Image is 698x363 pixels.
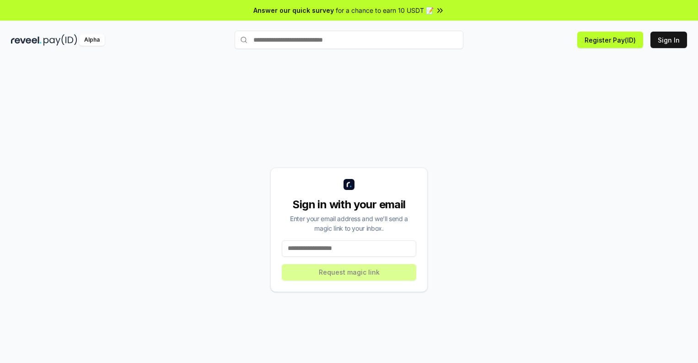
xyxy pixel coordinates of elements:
div: Enter your email address and we’ll send a magic link to your inbox. [282,214,416,233]
span: Answer our quick survey [253,5,334,15]
div: Alpha [79,34,105,46]
img: logo_small [344,179,354,190]
button: Sign In [650,32,687,48]
img: reveel_dark [11,34,42,46]
button: Register Pay(ID) [577,32,643,48]
span: for a chance to earn 10 USDT 📝 [336,5,434,15]
div: Sign in with your email [282,197,416,212]
img: pay_id [43,34,77,46]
